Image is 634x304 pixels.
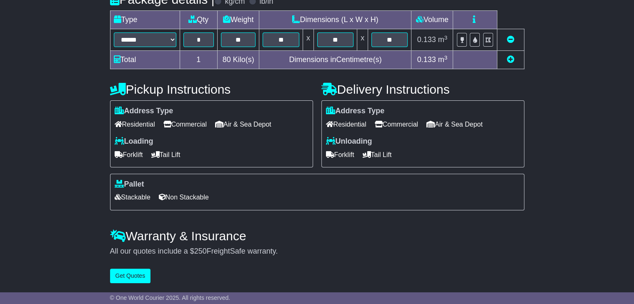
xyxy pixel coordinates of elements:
[115,107,173,116] label: Address Type
[507,35,514,44] a: Remove this item
[438,55,448,64] span: m
[180,11,217,29] td: Qty
[159,191,209,204] span: Non Stackable
[115,137,153,146] label: Loading
[217,51,259,69] td: Kilo(s)
[326,118,366,131] span: Residential
[110,51,180,69] td: Total
[507,55,514,64] a: Add new item
[326,148,354,161] span: Forklift
[411,11,453,29] td: Volume
[426,118,483,131] span: Air & Sea Depot
[259,11,411,29] td: Dimensions (L x W x H)
[357,29,368,51] td: x
[363,148,392,161] span: Tail Lift
[375,118,418,131] span: Commercial
[110,269,151,283] button: Get Quotes
[110,229,524,243] h4: Warranty & Insurance
[217,11,259,29] td: Weight
[259,51,411,69] td: Dimensions in Centimetre(s)
[115,148,143,161] span: Forklift
[163,118,207,131] span: Commercial
[115,191,150,204] span: Stackable
[417,35,436,44] span: 0.133
[194,247,207,255] span: 250
[110,247,524,256] div: All our quotes include a $ FreightSafe warranty.
[321,82,524,96] h4: Delivery Instructions
[115,118,155,131] span: Residential
[110,11,180,29] td: Type
[326,137,372,146] label: Unloading
[444,35,448,41] sup: 3
[417,55,436,64] span: 0.133
[110,294,231,301] span: © One World Courier 2025. All rights reserved.
[223,55,231,64] span: 80
[151,148,180,161] span: Tail Lift
[438,35,448,44] span: m
[115,180,144,189] label: Pallet
[110,82,313,96] h4: Pickup Instructions
[215,118,271,131] span: Air & Sea Depot
[326,107,385,116] label: Address Type
[303,29,313,51] td: x
[180,51,217,69] td: 1
[444,55,448,61] sup: 3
